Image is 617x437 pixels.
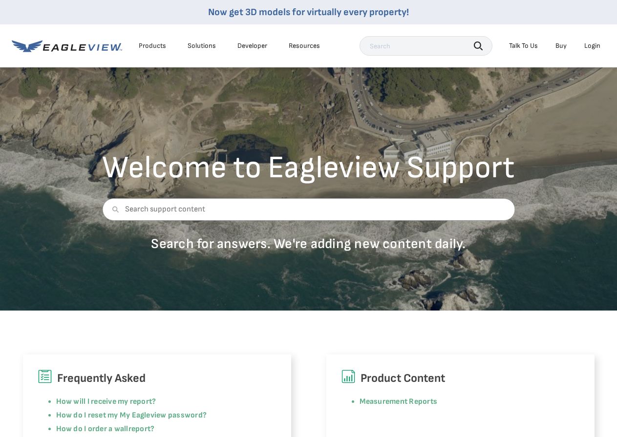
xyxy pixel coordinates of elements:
a: ? [150,424,154,434]
div: Talk To Us [509,42,538,50]
div: Solutions [188,42,216,50]
p: Search for answers. We're adding new content daily. [102,235,515,252]
a: Buy [555,42,567,50]
h2: Welcome to Eagleview Support [102,152,515,184]
a: Measurement Reports [360,397,438,406]
div: Login [584,42,600,50]
a: How do I reset my My Eagleview password? [56,411,207,420]
div: Resources [289,42,320,50]
a: How do I order a wall [56,424,128,434]
input: Search support content [102,198,515,221]
input: Search [360,36,492,56]
a: Developer [237,42,267,50]
a: Now get 3D models for virtually every property! [208,6,409,18]
a: report [128,424,150,434]
a: How will I receive my report? [56,397,156,406]
h6: Frequently Asked [38,369,277,388]
h6: Product Content [341,369,580,388]
div: Products [139,42,166,50]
